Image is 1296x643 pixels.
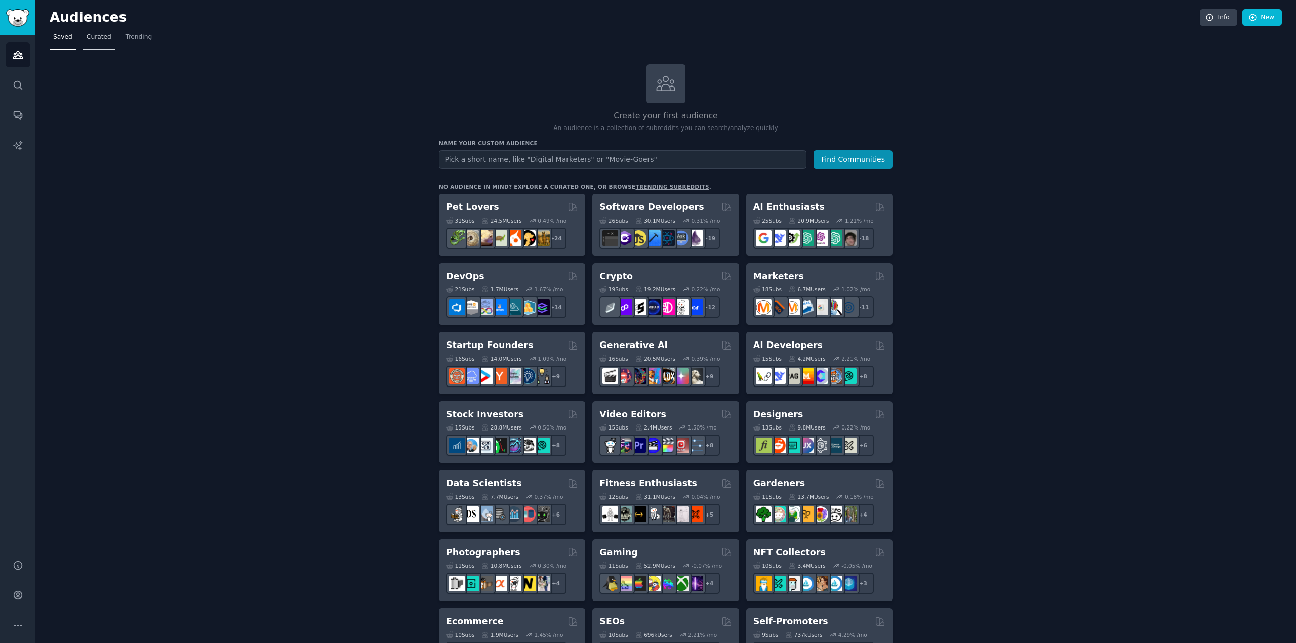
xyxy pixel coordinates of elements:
[126,33,152,42] span: Trending
[520,368,536,384] img: Entrepreneurship
[813,438,828,453] img: userexperience
[692,355,720,362] div: 0.39 % /mo
[692,562,722,569] div: -0.07 % /mo
[463,230,479,246] img: ballpython
[463,299,479,315] img: AWS_Certified_Experts
[122,29,155,50] a: Trending
[841,562,872,569] div: -0.05 % /mo
[599,562,628,569] div: 11 Sub s
[53,33,72,42] span: Saved
[841,438,857,453] img: UX_Design
[687,368,703,384] img: DreamBooth
[439,110,893,122] h2: Create your first audience
[545,573,566,594] div: + 4
[789,355,826,362] div: 4.2M Users
[538,562,566,569] div: 0.30 % /mo
[845,217,874,224] div: 1.21 % /mo
[699,296,720,318] div: + 12
[635,355,675,362] div: 20.5M Users
[506,368,521,384] img: indiehackers
[645,438,661,453] img: VideoEditors
[827,438,842,453] img: learndesign
[446,615,504,628] h2: Ecommerce
[841,230,857,246] img: ArtificalIntelligence
[753,477,805,490] h2: Gardeners
[446,562,474,569] div: 11 Sub s
[534,368,550,384] img: growmybusiness
[463,368,479,384] img: SaaS
[599,615,625,628] h2: SEOs
[631,230,646,246] img: learnjavascript
[853,366,874,387] div: + 8
[789,286,826,293] div: 6.7M Users
[827,506,842,522] img: UrbanGardening
[449,368,465,384] img: EntrepreneurRideAlong
[599,546,637,559] h2: Gaming
[827,230,842,246] img: chatgpt_prompts_
[602,576,618,591] img: linux_gaming
[699,366,720,387] div: + 9
[631,506,646,522] img: workout
[692,286,720,293] div: 0.22 % /mo
[463,576,479,591] img: streetphotography
[753,493,782,500] div: 11 Sub s
[687,299,703,315] img: defi_
[477,230,493,246] img: leopardgeckos
[439,150,806,169] input: Pick a short name, like "Digital Marketers" or "Movie-Goers"
[789,562,826,569] div: 3.4M Users
[599,339,668,352] h2: Generative AI
[753,546,826,559] h2: NFT Collectors
[753,615,828,628] h2: Self-Promoters
[784,368,800,384] img: Rag
[477,299,493,315] img: Docker_DevOps
[841,355,870,362] div: 2.21 % /mo
[520,230,536,246] img: PetAdvice
[446,201,499,213] h2: Pet Lovers
[481,286,518,293] div: 1.7M Users
[753,562,782,569] div: 10 Sub s
[659,368,675,384] img: FluxAI
[538,217,566,224] div: 0.49 % /mo
[599,355,628,362] div: 16 Sub s
[534,506,550,522] img: data
[770,230,786,246] img: DeepSeek
[477,506,493,522] img: statistics
[659,230,675,246] img: reactnative
[853,228,874,249] div: + 18
[756,438,772,453] img: typography
[446,339,533,352] h2: Startup Founders
[545,366,566,387] div: + 9
[770,299,786,315] img: bigseo
[635,184,709,190] a: trending subreddits
[753,631,779,638] div: 9 Sub s
[699,435,720,456] div: + 8
[753,201,825,213] h2: AI Enthusiasts
[853,573,874,594] div: + 3
[798,506,814,522] img: GardeningUK
[599,408,666,421] h2: Video Editors
[673,576,689,591] img: XboxGamers
[446,270,484,283] h2: DevOps
[841,506,857,522] img: GardenersWorld
[645,230,661,246] img: iOSProgramming
[841,286,870,293] div: 1.02 % /mo
[813,576,828,591] img: CryptoArt
[492,506,507,522] img: dataengineering
[789,424,826,431] div: 9.8M Users
[813,230,828,246] img: OpenAIDev
[841,368,857,384] img: AIDevelopersSociety
[659,299,675,315] img: defiblockchain
[446,631,474,638] div: 10 Sub s
[599,493,628,500] div: 12 Sub s
[506,576,521,591] img: canon
[545,296,566,318] div: + 14
[770,576,786,591] img: NFTMarketplace
[520,506,536,522] img: datasets
[463,438,479,453] img: ValueInvesting
[617,506,632,522] img: GymMotivation
[770,506,786,522] img: succulents
[631,438,646,453] img: premiere
[602,438,618,453] img: gopro
[692,493,720,500] div: 0.04 % /mo
[645,299,661,315] img: web3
